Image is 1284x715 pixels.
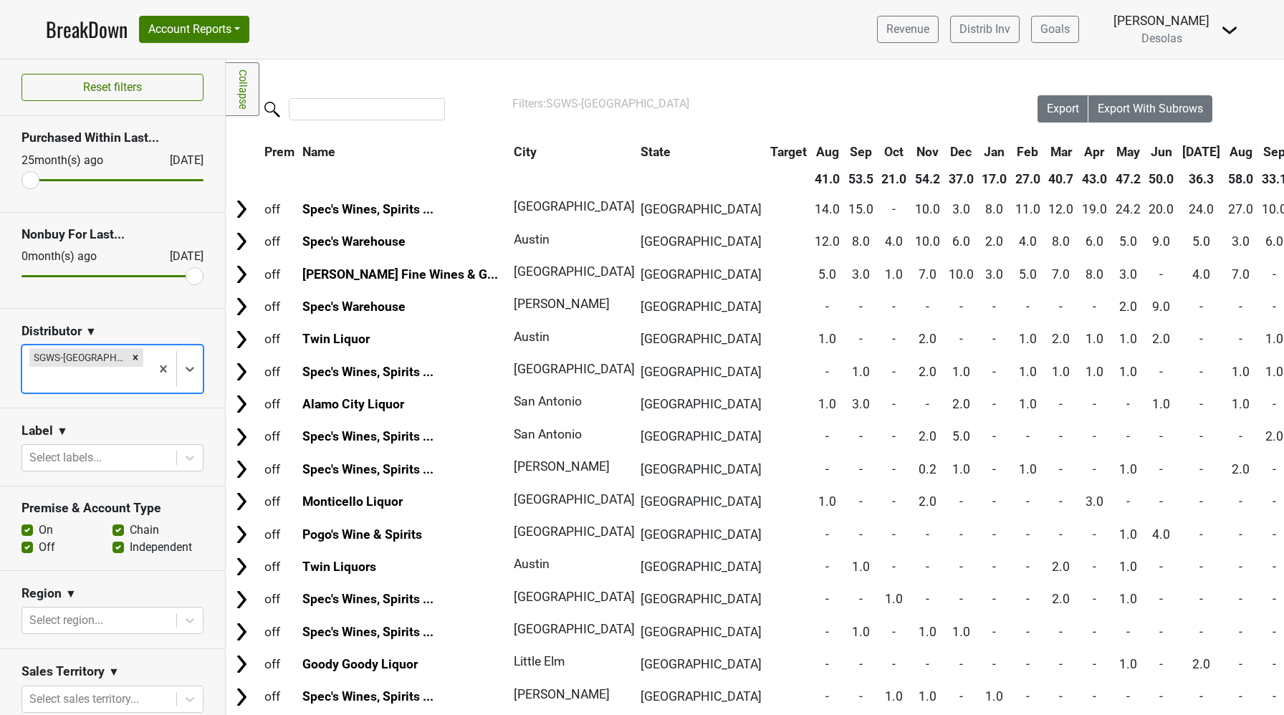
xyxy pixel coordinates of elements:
[911,166,944,192] th: 54.2
[514,394,582,408] span: San Antonio
[264,145,294,159] span: Prem
[1086,365,1103,379] span: 1.0
[1199,397,1203,411] span: -
[919,429,936,443] span: 2.0
[512,95,997,112] div: Filters:
[926,527,929,542] span: -
[21,130,203,145] h3: Purchased Within Last...
[1221,21,1238,39] img: Dropdown Menu
[1026,527,1030,542] span: -
[546,97,689,110] span: SGWS-[GEOGRAPHIC_DATA]
[952,429,970,443] span: 5.0
[231,686,252,708] img: Arrow right
[1159,365,1163,379] span: -
[1113,11,1209,30] div: [PERSON_NAME]
[641,365,762,379] span: [GEOGRAPHIC_DATA]
[878,139,911,165] th: Oct: activate to sort column ascending
[1059,429,1063,443] span: -
[1192,267,1210,282] span: 4.0
[1145,139,1177,165] th: Jun: activate to sort column ascending
[1192,234,1210,249] span: 5.0
[825,429,829,443] span: -
[1045,139,1078,165] th: Mar: activate to sort column ascending
[945,166,977,192] th: 37.0
[859,299,863,314] span: -
[1199,462,1203,476] span: -
[1052,332,1070,346] span: 2.0
[1141,32,1182,45] span: Desolas
[992,299,996,314] span: -
[1265,234,1283,249] span: 6.0
[1086,267,1103,282] span: 8.0
[852,234,870,249] span: 8.0
[1179,166,1224,192] th: 36.3
[261,139,298,165] th: Prem: activate to sort column ascending
[57,423,68,440] span: ▼
[231,264,252,285] img: Arrow right
[302,365,433,379] a: Spec's Wines, Spirits ...
[978,166,1010,192] th: 17.0
[231,459,252,480] img: Arrow right
[231,296,252,317] img: Arrow right
[919,494,936,509] span: 2.0
[21,586,62,601] h3: Region
[637,139,765,165] th: State: activate to sort column ascending
[1112,139,1144,165] th: May: activate to sort column ascending
[1059,299,1063,314] span: -
[1119,527,1137,542] span: 1.0
[1232,267,1250,282] span: 7.0
[859,494,863,509] span: -
[1093,429,1096,443] span: -
[21,227,203,242] h3: Nonbuy For Last...
[21,501,203,516] h3: Premise & Account Type
[226,62,259,116] a: Collapse
[302,592,433,606] a: Spec's Wines, Spirits ...
[1126,429,1130,443] span: -
[1159,462,1163,476] span: -
[1026,429,1030,443] span: -
[1019,397,1037,411] span: 1.0
[302,560,376,574] a: Twin Liquors
[641,494,762,509] span: [GEOGRAPHIC_DATA]
[877,16,939,43] a: Revenue
[878,166,911,192] th: 21.0
[302,689,433,704] a: Spec's Wines, Spirits ...
[514,232,550,246] span: Austin
[157,152,203,169] div: [DATE]
[949,267,974,282] span: 10.0
[915,234,940,249] span: 10.0
[1015,202,1040,216] span: 11.0
[1119,462,1137,476] span: 1.0
[21,423,53,438] h3: Label
[952,365,970,379] span: 1.0
[1019,462,1037,476] span: 1.0
[1048,202,1073,216] span: 12.0
[1159,494,1163,509] span: -
[926,560,929,574] span: -
[514,264,635,279] span: [GEOGRAPHIC_DATA]
[1052,234,1070,249] span: 8.0
[1078,139,1111,165] th: Apr: activate to sort column ascending
[302,527,422,542] a: Pogo's Wine & Spirits
[514,524,635,539] span: [GEOGRAPHIC_DATA]
[1031,16,1079,43] a: Goals
[139,16,249,43] button: Account Reports
[811,139,843,165] th: Aug: activate to sort column ascending
[1239,429,1242,443] span: -
[926,299,929,314] span: -
[641,429,762,443] span: [GEOGRAPHIC_DATA]
[1019,234,1037,249] span: 4.0
[945,139,977,165] th: Dec: activate to sort column ascending
[231,653,252,675] img: Arrow right
[885,234,903,249] span: 4.0
[261,259,298,289] td: off
[261,421,298,452] td: off
[1119,332,1137,346] span: 1.0
[302,202,433,216] a: Spec's Wines, Spirits ...
[641,462,762,476] span: [GEOGRAPHIC_DATA]
[302,429,433,443] a: Spec's Wines, Spirits ...
[302,625,433,639] a: Spec's Wines, Spirits ...
[261,356,298,387] td: off
[1239,494,1242,509] span: -
[46,14,128,44] a: BreakDown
